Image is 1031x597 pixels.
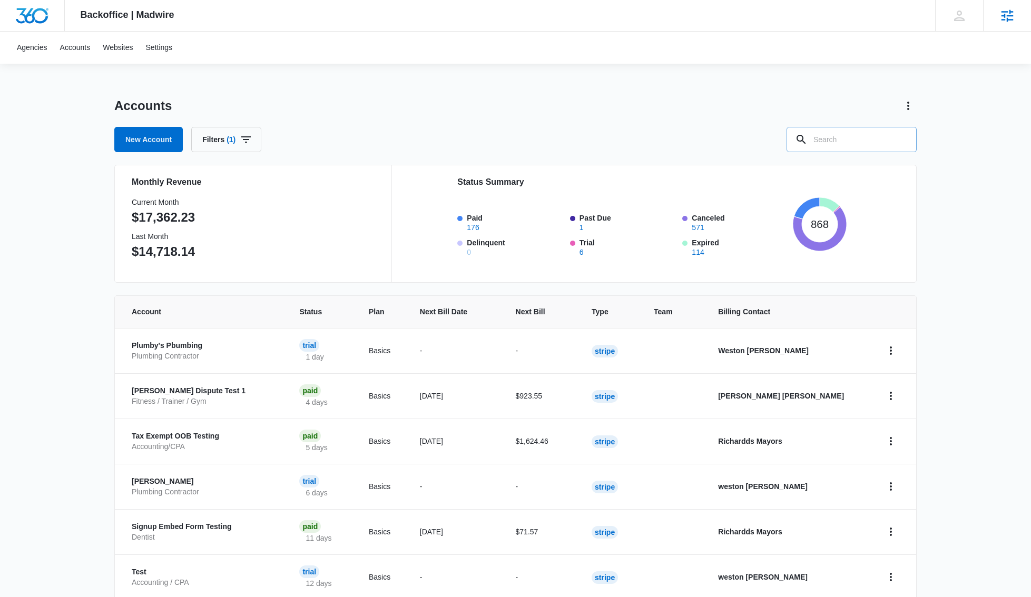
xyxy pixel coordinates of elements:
[54,32,97,64] a: Accounts
[132,567,274,588] a: TestAccounting / CPA
[882,433,899,450] button: home
[592,571,618,584] div: Stripe
[692,213,789,231] label: Canceled
[503,464,580,509] td: -
[503,373,580,419] td: $923.55
[132,341,274,361] a: Plumby's PbumbingPlumbing Contractor
[580,237,676,256] label: Trial
[11,32,54,64] a: Agencies
[407,373,503,419] td: [DATE]
[96,32,139,64] a: Websites
[132,386,274,406] a: [PERSON_NAME] Dispute Test 1Fitness / Trainer / Gym
[132,431,274,452] a: Tax Exempt OOB TestingAccounting/CPA
[467,213,564,231] label: Paid
[132,476,274,497] a: [PERSON_NAME]Plumbing Contractor
[407,419,503,464] td: [DATE]
[592,435,618,448] div: Stripe
[81,9,174,21] span: Backoffice | Madwire
[592,526,618,539] div: Stripe
[882,342,899,359] button: home
[132,431,274,442] p: Tax Exempt OOB Testing
[592,306,613,317] span: Type
[592,390,618,403] div: Stripe
[227,136,235,143] span: (1)
[191,127,261,152] button: Filters(1)
[299,442,333,453] p: 5 days
[369,436,395,447] p: Basics
[132,351,274,362] p: Plumbing Contractor
[369,526,395,538] p: Basics
[467,237,564,256] label: Delinquent
[299,430,321,442] div: Paid
[299,306,328,317] span: Status
[369,572,395,583] p: Basics
[132,522,274,542] a: Signup Embed Form TestingDentist
[718,482,808,491] strong: weston [PERSON_NAME]
[882,478,899,495] button: home
[420,306,475,317] span: Next Bill Date
[132,567,274,578] p: Test
[467,224,479,231] button: Paid
[407,328,503,373] td: -
[299,520,321,533] div: Paid
[132,306,259,317] span: Account
[503,328,580,373] td: -
[132,386,274,396] p: [PERSON_NAME] Dispute Test 1
[299,533,338,544] p: 11 days
[580,224,584,231] button: Past Due
[882,523,899,540] button: home
[407,464,503,509] td: -
[299,578,338,589] p: 12 days
[132,231,195,242] h3: Last Month
[369,345,395,356] p: Basics
[132,208,195,227] p: $17,362.23
[114,98,172,114] h1: Accounts
[132,396,274,407] p: Fitness / Trainer / Gym
[718,573,808,581] strong: weston [PERSON_NAME]
[692,237,789,256] label: Expired
[580,213,676,231] label: Past Due
[299,565,319,578] div: Trial
[718,346,809,355] strong: Weston [PERSON_NAME]
[580,248,584,256] button: Trial
[900,97,917,114] button: Actions
[718,437,782,445] strong: Richardds Mayors
[369,306,395,317] span: Plan
[132,476,274,487] p: [PERSON_NAME]
[299,487,333,499] p: 6 days
[132,442,274,452] p: Accounting/CPA
[132,341,274,351] p: Plumby's Pbumbing
[503,509,580,554] td: $71.57
[114,127,183,152] a: New Account
[140,32,179,64] a: Settings
[811,218,829,230] tspan: 868
[369,391,395,402] p: Basics
[132,176,379,188] h2: Monthly Revenue
[369,481,395,492] p: Basics
[132,578,274,588] p: Accounting / CPA
[299,397,333,408] p: 4 days
[457,176,847,188] h2: Status Summary
[299,384,321,397] div: Paid
[882,387,899,404] button: home
[299,475,319,487] div: Trial
[407,509,503,554] td: [DATE]
[692,224,704,231] button: Canceled
[132,487,274,498] p: Plumbing Contractor
[132,197,195,208] h3: Current Month
[592,481,618,493] div: Stripe
[787,127,917,152] input: Search
[132,522,274,532] p: Signup Embed Form Testing
[718,528,782,536] strong: Richardds Mayors
[592,345,618,357] div: Stripe
[299,339,319,352] div: Trial
[132,532,274,543] p: Dentist
[692,248,704,256] button: Expired
[516,306,552,317] span: Next Bill
[503,419,580,464] td: $1,624.46
[299,352,330,363] p: 1 day
[654,306,677,317] span: Team
[718,306,857,317] span: Billing Contact
[718,392,844,400] strong: [PERSON_NAME] [PERSON_NAME]
[132,242,195,261] p: $14,718.14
